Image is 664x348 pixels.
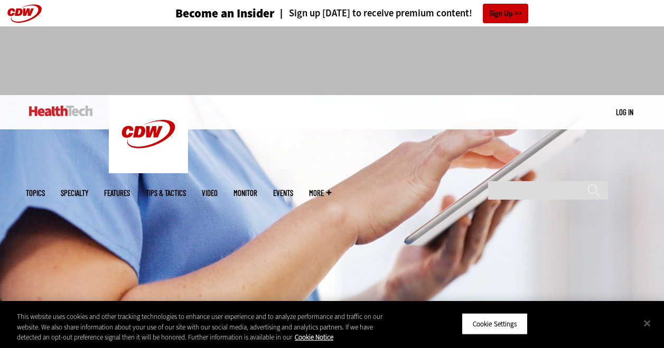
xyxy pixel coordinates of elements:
a: Log in [616,107,633,117]
span: Topics [26,189,45,197]
a: Features [104,189,130,197]
a: Video [202,189,218,197]
h3: Become an Insider [175,7,275,20]
a: Tips & Tactics [146,189,186,197]
span: More [309,189,331,197]
div: This website uses cookies and other tracking technologies to enhance user experience and to analy... [17,312,398,343]
a: Sign up [DATE] to receive premium content! [275,8,472,18]
button: Cookie Settings [462,313,528,335]
button: Close [635,312,659,335]
img: Home [109,95,188,173]
a: More information about your privacy [295,333,333,342]
a: Become an Insider [136,7,275,20]
a: CDW [109,165,188,176]
iframe: advertisement [140,37,525,84]
a: Sign Up [483,4,528,23]
img: Home [29,106,93,116]
span: Specialty [61,189,88,197]
div: User menu [616,107,633,118]
a: Events [273,189,293,197]
a: MonITor [233,189,257,197]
